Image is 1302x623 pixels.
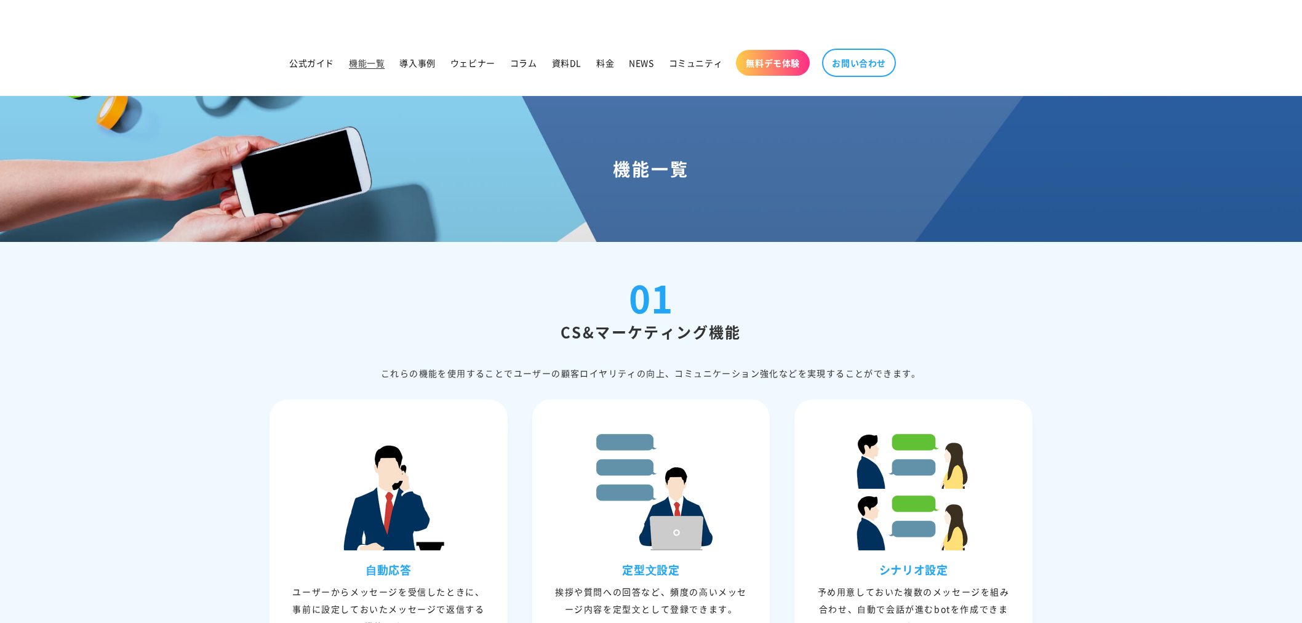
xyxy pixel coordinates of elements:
a: 公式ガイド [282,50,341,76]
a: コミュニティ [661,50,730,76]
a: 機能一覧 [341,50,392,76]
span: ウェビナー [450,57,495,68]
a: お問い合わせ [822,49,896,77]
span: 料金 [596,57,614,68]
span: 公式ガイド [289,57,334,68]
a: コラム [503,50,545,76]
a: 資料DL [545,50,589,76]
a: 無料デモ体験 [736,50,810,76]
a: 導入事例 [392,50,442,76]
a: NEWS [621,50,661,76]
div: 挨拶や質問への回答など、頻度の⾼いメッセージ内容を定型⽂として登録できます。 [535,583,767,617]
span: コミュニティ [669,57,723,68]
img: シナリオ設定 [852,427,975,550]
h1: 機能一覧 [15,158,1287,180]
img: ⾃動応答 [327,427,450,550]
span: コラム [510,57,537,68]
h3: ⾃動応答 [273,563,505,577]
a: 料金 [589,50,621,76]
h3: 定型⽂設定 [535,563,767,577]
span: お問い合わせ [832,57,886,68]
h2: CS&マーケティング機能 [270,322,1032,341]
div: これらの機能を使⽤することでユーザーの顧客ロイヤリティの向上、コミュニケーション強化などを実現することができます。 [270,366,1032,381]
a: ウェビナー [443,50,503,76]
span: 無料デモ体験 [746,57,800,68]
img: 定型⽂設定 [589,427,713,550]
span: NEWS [629,57,653,68]
div: 01 [629,279,673,316]
span: 導入事例 [399,57,435,68]
span: 機能一覧 [349,57,385,68]
span: 資料DL [552,57,581,68]
h3: シナリオ設定 [797,563,1029,577]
